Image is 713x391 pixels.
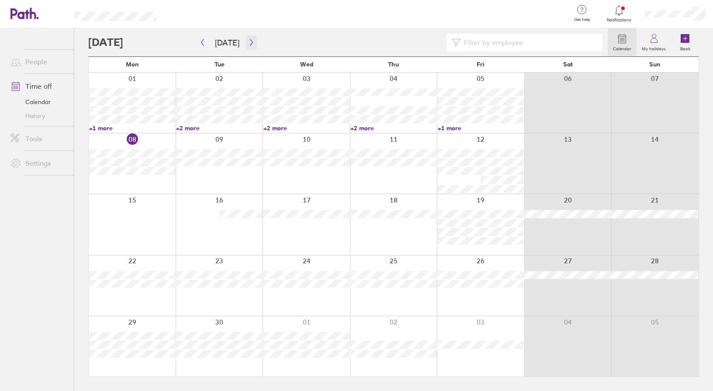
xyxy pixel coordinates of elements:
[3,77,74,95] a: Time off
[208,35,246,50] button: [DATE]
[649,61,661,68] span: Sun
[477,61,485,68] span: Fri
[637,44,671,52] label: My holidays
[605,4,633,23] a: Notifications
[568,17,596,22] span: Get help
[176,124,262,132] a: +2 more
[126,61,139,68] span: Mon
[608,28,637,56] a: Calendar
[637,28,671,56] a: My holidays
[3,95,74,109] a: Calendar
[3,130,74,147] a: Tools
[388,61,399,68] span: Thu
[438,124,524,132] a: +1 more
[460,34,597,51] input: Filter by employee
[263,124,350,132] a: +2 more
[89,124,175,132] a: +1 more
[605,17,633,23] span: Notifications
[300,61,313,68] span: Wed
[215,61,225,68] span: Tue
[3,109,74,123] a: History
[350,124,436,132] a: +2 more
[563,61,573,68] span: Sat
[671,28,699,56] a: Book
[608,44,637,52] label: Calendar
[3,154,74,172] a: Settings
[3,53,74,70] a: People
[675,44,696,52] label: Book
